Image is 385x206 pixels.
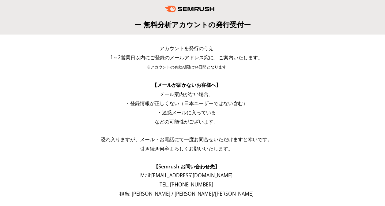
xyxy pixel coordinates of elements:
[101,136,272,143] span: 恐れ入りますが、メール・お電話にて一度お問合せいただけますと幸いです。
[153,163,220,170] span: 【Semrush お問い合わせ先】
[155,118,218,125] span: などの可能性がございます。
[125,100,248,107] span: ・登録情報が正しくない（日本ユーザーではない含む）
[140,172,232,179] span: Mail: [EMAIL_ADDRESS][DOMAIN_NAME]
[152,82,221,88] span: 【メールが届かないお客様へ】
[140,145,233,152] span: 引き続き何卒よろしくお願いいたします。
[160,181,213,188] span: TEL: [PHONE_NUMBER]
[157,109,216,116] span: ・迷惑メールに入っている
[160,91,213,97] span: メール案内がない場合、
[110,54,263,61] span: 1～2営業日以内にご登録のメールアドレス宛に、ご案内いたします。
[146,64,226,70] span: ※アカウントの有効期限は14日間となります
[160,45,213,52] span: アカウントを発行のうえ
[119,190,254,197] span: 担当: [PERSON_NAME] / [PERSON_NAME]/[PERSON_NAME]
[134,20,251,29] span: ー 無料分析アカウントの発行受付ー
